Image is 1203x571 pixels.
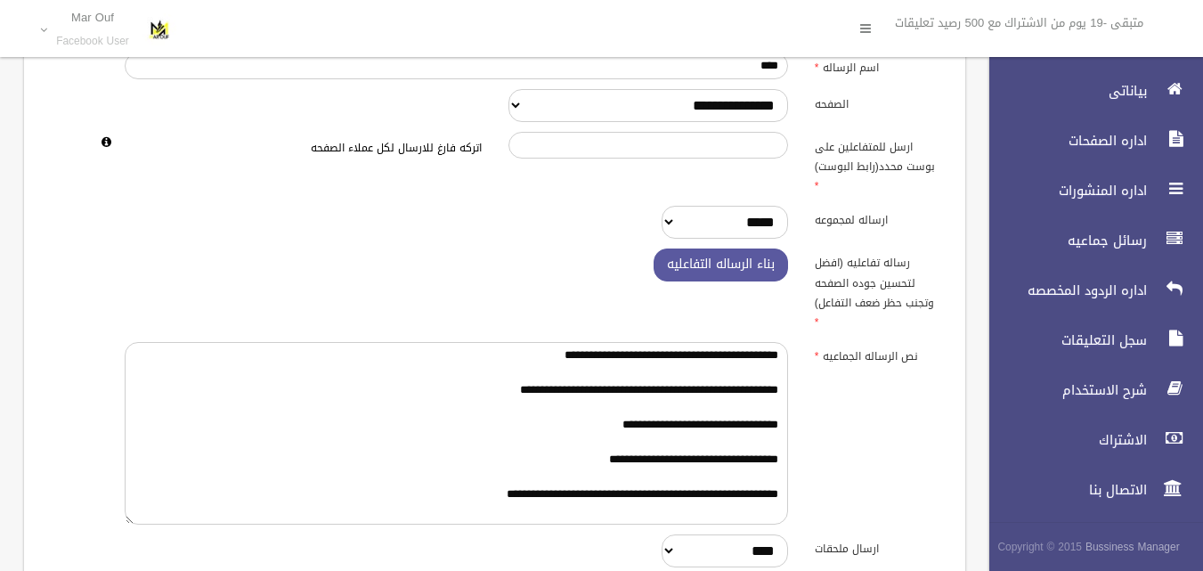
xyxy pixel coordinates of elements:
span: اداره المنشورات [974,182,1152,200]
span: سجل التعليقات [974,331,1152,349]
label: الصفحه [801,89,955,114]
span: الاتصال بنا [974,481,1152,499]
a: شرح الاستخدام [974,371,1203,410]
span: بياناتى [974,82,1152,100]
label: رساله تفاعليه (افضل لتحسين جوده الصفحه وتجنب حظر ضعف التفاعل) [801,249,955,332]
a: الاشتراك [974,420,1203,460]
span: اداره الردود المخصصه [974,281,1152,299]
a: اداره المنشورات [974,171,1203,210]
h6: اتركه فارغ للارسال لكل عملاء الصفحه [125,143,481,154]
label: ارساله لمجموعه [801,206,955,231]
span: اداره الصفحات [974,132,1152,150]
span: Copyright © 2015 [997,537,1082,557]
label: ارسل للمتفاعلين على بوست محدد(رابط البوست) [801,132,955,196]
span: الاشتراك [974,431,1152,449]
small: Facebook User [56,35,129,48]
span: رسائل جماعيه [974,232,1152,249]
span: شرح الاستخدام [974,381,1152,399]
a: الاتصال بنا [974,470,1203,510]
p: Mar Ouf [56,11,129,24]
label: نص الرساله الجماعيه [801,342,955,367]
label: ارسال ملحقات [801,534,955,559]
a: اداره الردود المخصصه [974,271,1203,310]
a: رسائل جماعيه [974,221,1203,260]
a: سجل التعليقات [974,321,1203,360]
button: بناء الرساله التفاعليه [654,249,788,281]
strong: Bussiness Manager [1085,537,1180,557]
a: اداره الصفحات [974,121,1203,160]
a: بياناتى [974,71,1203,110]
